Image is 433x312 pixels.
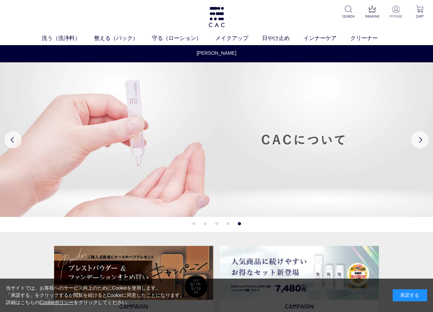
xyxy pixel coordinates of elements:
[303,34,350,42] a: インナーケア
[195,50,238,64] a: [PERSON_NAME]休業のお知らせ
[42,34,94,42] a: 洗う（洗浄料）
[226,222,229,225] button: 4 of 5
[208,7,226,27] img: logo
[262,34,303,42] a: 日やけ止め
[215,222,218,225] button: 3 of 5
[4,131,22,148] button: Previous
[192,222,195,225] button: 1 of 5
[341,14,356,19] p: SEARCH
[220,246,379,300] img: フェイスウォッシュ＋レフィル2個セット
[215,34,262,42] a: メイクアップ
[94,34,152,42] a: 整える（パック）
[365,6,380,19] a: RANKING
[6,284,185,306] div: 当サイトでは、お客様へのサービス向上のためにCookieを使用します。 「承諾する」をクリックするか閲覧を続けるとCookieに同意したことになります。 詳細はこちらの をクリックしてください。
[411,131,429,148] button: Next
[365,14,380,19] p: RANKING
[393,289,427,301] div: 承諾する
[341,6,356,19] a: SEARCH
[412,14,427,19] p: CART
[204,222,207,225] button: 2 of 5
[238,222,241,225] button: 5 of 5
[350,34,392,42] a: クリーナー
[412,6,427,19] a: CART
[389,6,404,19] a: MYPAGE
[389,14,404,19] p: MYPAGE
[152,34,215,42] a: 守る（ローション）
[54,246,213,300] img: ベースメイクキャンペーン
[40,300,74,305] a: Cookieポリシー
